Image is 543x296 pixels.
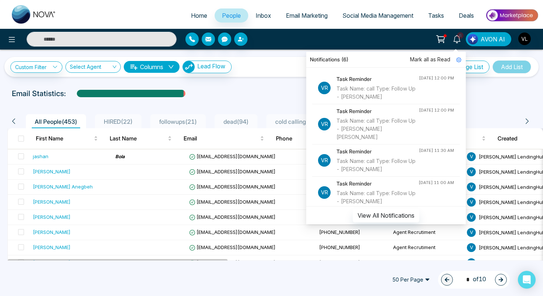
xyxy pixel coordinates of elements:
[286,12,328,19] span: Email Marketing
[178,128,270,149] th: Email
[30,128,104,149] th: First Name
[306,52,466,68] div: Notifications (6)
[419,147,454,154] div: [DATE] 11:30 AM
[448,32,466,45] a: 6
[197,62,225,70] span: Lead Flow
[180,61,232,73] a: Lead FlowLead Flow
[33,183,93,190] div: [PERSON_NAME] Anegbeh
[215,8,248,23] a: People
[168,64,174,70] span: down
[467,198,476,207] span: V
[467,167,476,176] span: V
[466,32,511,46] button: AVON AI
[33,168,71,175] div: [PERSON_NAME]
[184,134,259,143] span: Email
[459,12,474,19] span: Deals
[337,85,419,101] div: Task Name: call Type: Follow Up - [PERSON_NAME]
[319,229,360,235] span: [PHONE_NUMBER]
[222,12,241,19] span: People
[189,169,276,174] span: [EMAIL_ADDRESS][DOMAIN_NAME]
[279,8,335,23] a: Email Marketing
[444,61,489,73] button: Manage List
[485,7,539,24] img: Market-place.gif
[248,8,279,23] a: Inbox
[10,61,62,73] a: Custom Filter
[467,243,476,252] span: V
[189,184,276,190] span: [EMAIL_ADDRESS][DOMAIN_NAME]
[419,107,454,113] div: [DATE] 12:00 PM
[276,134,332,143] span: Phone
[318,82,331,94] p: Vr
[115,153,125,159] span: 𝘽𝙤𝙡𝙖
[33,244,71,251] div: [PERSON_NAME]
[467,258,476,267] span: V
[189,153,276,159] span: [EMAIL_ADDRESS][DOMAIN_NAME]
[101,118,136,125] span: HIRED ( 22 )
[337,117,419,141] div: Task Name: call Type: Follow Up - [PERSON_NAME] [PERSON_NAME]
[353,212,419,218] a: View All Notifications
[462,275,486,285] span: of 10
[451,8,481,23] a: Deals
[428,12,444,19] span: Tasks
[36,134,92,143] span: First Name
[468,34,478,44] img: Lead Flow
[124,61,180,73] button: Columnsdown
[457,32,464,39] span: 6
[318,186,331,199] p: Vr
[353,208,419,222] button: View All Notifications
[189,199,276,205] span: [EMAIL_ADDRESS][DOMAIN_NAME]
[518,33,531,45] img: User Avatar
[156,118,200,125] span: followups ( 21 )
[221,118,252,125] span: dead ( 94 )
[110,134,166,143] span: Last Name
[467,228,476,237] span: V
[337,157,419,173] div: Task Name: call Type: Follow Up - [PERSON_NAME]
[387,274,435,286] span: 50 Per Page
[421,8,451,23] a: Tasks
[337,107,419,115] h4: Task Reminder
[467,183,476,191] span: V
[33,153,48,160] div: jashan
[318,118,331,130] p: Vr
[319,244,360,250] span: [PHONE_NUMBER]
[272,118,321,125] span: cold calling ( 62 )
[12,5,56,24] img: Nova CRM Logo
[481,35,505,44] span: AVON AI
[189,244,276,250] span: [EMAIL_ADDRESS][DOMAIN_NAME]
[182,61,232,73] button: Lead Flow
[32,118,80,125] span: All People ( 453 )
[390,255,464,271] td: Agent Recrutiment
[270,128,344,149] th: Phone
[419,180,454,186] div: [DATE] 11:00 AM
[33,198,71,205] div: [PERSON_NAME]
[337,147,419,156] h4: Task Reminder
[189,214,276,220] span: [EMAIL_ADDRESS][DOMAIN_NAME]
[467,152,476,161] span: V
[256,12,271,19] span: Inbox
[191,12,207,19] span: Home
[184,8,215,23] a: Home
[390,225,464,240] td: Agent Recrutiment
[337,75,419,83] h4: Task Reminder
[337,180,419,188] h4: Task Reminder
[390,240,464,255] td: Agent Recrutiment
[337,189,419,205] div: Task Name: call Type: Follow Up - [PERSON_NAME]
[467,213,476,222] span: V
[33,228,71,236] div: [PERSON_NAME]
[12,88,66,99] p: Email Statistics:
[419,75,454,81] div: [DATE] 12:00 PM
[318,154,331,167] p: Vr
[319,259,360,265] span: [PHONE_NUMBER]
[189,229,276,235] span: [EMAIL_ADDRESS][DOMAIN_NAME]
[189,259,276,265] span: [EMAIL_ADDRESS][DOMAIN_NAME]
[183,61,195,73] img: Lead Flow
[104,128,178,149] th: Last Name
[410,55,450,64] span: Mark all as Read
[335,8,421,23] a: Social Media Management
[33,213,71,221] div: [PERSON_NAME]
[342,12,413,19] span: Social Media Management
[518,271,536,289] div: Open Intercom Messenger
